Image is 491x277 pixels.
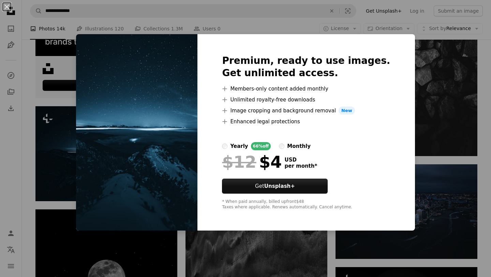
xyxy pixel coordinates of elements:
[222,153,256,171] span: $12
[279,143,284,149] input: monthly
[222,96,390,104] li: Unlimited royalty-free downloads
[222,179,328,194] button: GetUnsplash+
[76,34,197,231] img: premium_photo-1687691937920-97f0ce8ba740
[222,199,390,210] div: * When paid annually, billed upfront $48 Taxes where applicable. Renews automatically. Cancel any...
[222,107,390,115] li: Image cropping and background removal
[284,163,317,169] span: per month *
[222,85,390,93] li: Members-only content added monthly
[222,55,390,79] h2: Premium, ready to use images. Get unlimited access.
[222,143,227,149] input: yearly66%off
[284,157,317,163] span: USD
[222,117,390,126] li: Enhanced legal protections
[230,142,248,150] div: yearly
[222,153,282,171] div: $4
[264,183,295,189] strong: Unsplash+
[251,142,271,150] div: 66% off
[287,142,311,150] div: monthly
[339,107,355,115] span: New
